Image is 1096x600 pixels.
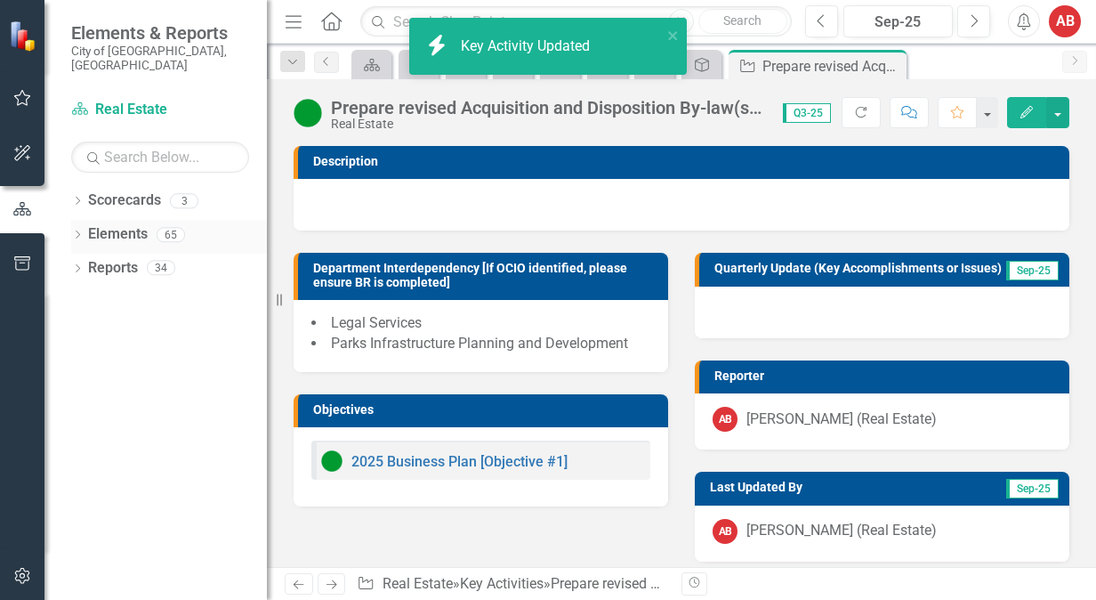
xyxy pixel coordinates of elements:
h3: Description [313,155,1060,168]
div: [PERSON_NAME] (Real Estate) [746,521,937,541]
a: Scorecards [88,191,161,211]
div: Prepare revised Acquisition and Disposition By-law(s) (Q4 2025) [762,55,902,77]
a: Reports [88,258,138,279]
div: 65 [157,227,185,242]
div: Real Estate [331,118,765,131]
span: Sep-25 [1006,261,1059,280]
button: Sep-25 [843,5,953,37]
img: Proceeding as Anticipated [294,99,322,127]
span: Legal Services [331,314,422,331]
a: Real Estate [383,575,453,592]
div: AB [713,519,737,544]
a: Real Estate [71,100,249,120]
span: Sep-25 [1006,479,1059,499]
button: close [667,25,680,45]
img: ClearPoint Strategy [8,19,41,52]
span: Q3-25 [783,103,831,123]
img: Proceeding as Anticipated [321,450,342,472]
div: AB [713,407,737,432]
h3: Objectives [313,403,659,417]
div: 34 [147,261,175,276]
a: 2025 Business Plan [Objective #1] [351,453,568,470]
input: Search ClearPoint... [360,6,792,37]
button: AB [1049,5,1081,37]
h3: Department Interdependency [If OCIO identified, please ensure BR is completed] [313,262,659,289]
div: [PERSON_NAME] (Real Estate) [746,409,937,430]
button: Search [698,9,787,34]
h3: Quarterly Update (Key Accomplishments or Issues) [714,262,1005,275]
a: Key Activities [460,575,544,592]
small: City of [GEOGRAPHIC_DATA], [GEOGRAPHIC_DATA] [71,44,249,73]
h3: Last Updated By [710,481,931,494]
div: » » [357,574,668,595]
a: Elements [88,224,148,245]
div: Sep-25 [850,12,947,33]
h3: Reporter [714,369,1060,383]
div: Key Activity Updated [461,36,594,57]
span: Elements & Reports [71,22,249,44]
span: Parks Infrastructure Planning and Development [331,335,628,352]
div: Prepare revised Acquisition and Disposition By-law(s) (Q4 2025) [551,575,952,592]
div: Prepare revised Acquisition and Disposition By-law(s) (Q4 2025) [331,98,765,118]
input: Search Below... [71,142,249,173]
span: Search [723,13,762,28]
div: 3 [170,193,198,208]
